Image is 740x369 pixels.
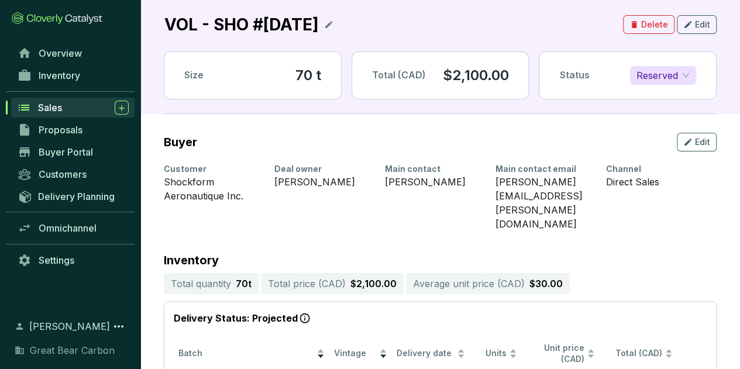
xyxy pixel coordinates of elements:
[39,222,97,234] span: Omnichannel
[677,15,717,34] button: Edit
[495,163,592,175] div: Main contact email
[12,187,135,206] a: Delivery Planning
[39,70,80,81] span: Inventory
[623,15,674,34] button: Delete
[268,277,346,291] p: Total price ( CAD )
[12,120,135,140] a: Proposals
[12,65,135,85] a: Inventory
[236,277,252,291] p: 70 t
[641,19,668,30] span: Delete
[385,175,481,189] div: [PERSON_NAME]
[39,124,82,136] span: Proposals
[38,102,62,113] span: Sales
[442,66,508,85] p: $2,100.00
[529,277,563,291] p: $30.00
[413,277,525,291] p: Average unit price ( CAD )
[397,348,455,359] span: Delivery date
[38,191,115,202] span: Delivery Planning
[29,319,110,333] span: [PERSON_NAME]
[12,43,135,63] a: Overview
[544,343,584,364] span: Unit price (CAD)
[164,136,197,149] h2: Buyer
[606,175,703,189] div: Direct Sales
[559,69,589,82] p: Status
[695,136,710,148] span: Edit
[615,348,662,358] span: Total (CAD)
[164,12,319,37] p: VOL - SHO #[DATE]
[174,311,707,326] p: Delivery Status: Projected
[39,47,82,59] span: Overview
[30,343,115,357] span: Great Bear Carbon
[164,163,260,175] div: Customer
[178,348,314,359] span: Batch
[677,133,717,151] button: Edit
[385,163,481,175] div: Main contact
[39,146,93,158] span: Buyer Portal
[274,163,371,175] div: Deal owner
[334,348,377,359] span: Vintage
[39,254,74,266] span: Settings
[606,163,703,175] div: Channel
[295,66,321,85] section: 70 t
[184,69,204,82] p: Size
[474,348,507,359] span: Units
[495,175,592,231] div: [PERSON_NAME][EMAIL_ADDRESS][PERSON_NAME][DOMAIN_NAME]
[171,277,231,291] p: Total quantity
[636,67,690,84] span: Reserved
[12,164,135,184] a: Customers
[372,69,426,81] span: Total (CAD)
[164,175,260,203] div: Shockform Aeronautique Inc.
[11,98,135,118] a: Sales
[350,277,397,291] p: $2,100.00
[12,218,135,238] a: Omnichannel
[274,175,371,189] div: [PERSON_NAME]
[39,168,87,180] span: Customers
[12,250,135,270] a: Settings
[164,254,717,266] p: Inventory
[12,142,135,162] a: Buyer Portal
[695,19,710,30] span: Edit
